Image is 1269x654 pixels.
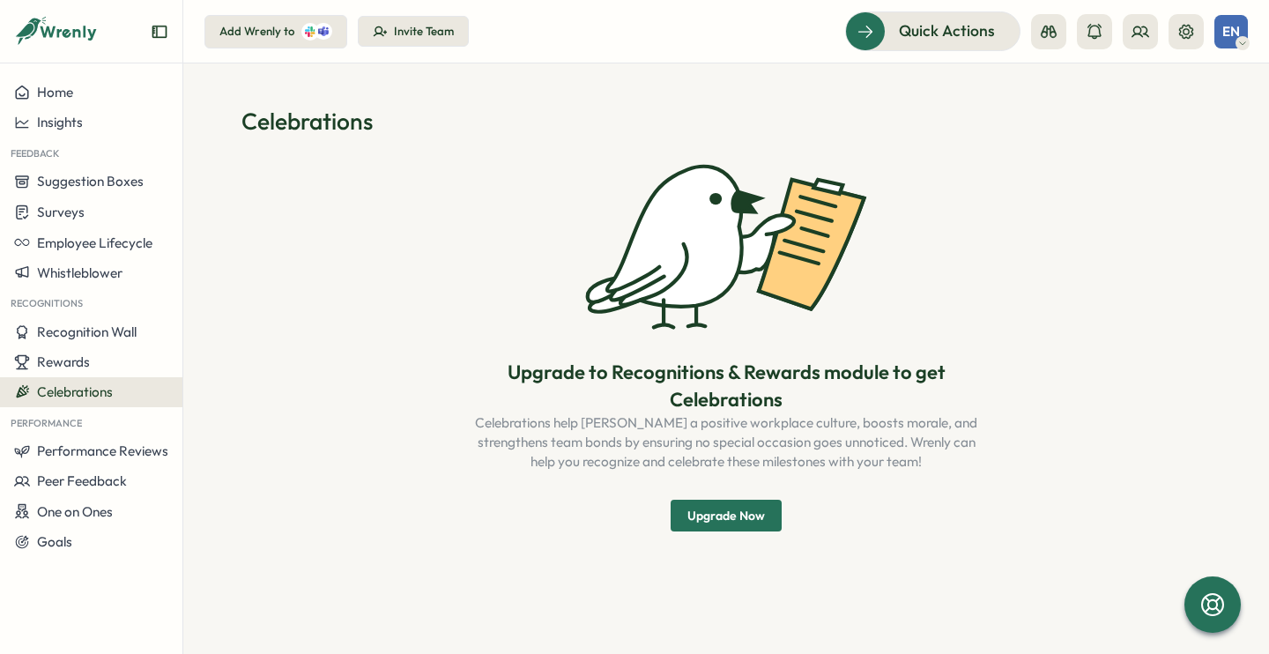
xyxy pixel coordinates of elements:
p: Celebrations help [PERSON_NAME] a positive workplace culture, boosts morale, and strengthens team... [472,413,980,472]
span: EN [1222,24,1240,39]
span: Home [37,84,73,100]
span: Insights [37,114,83,130]
span: Whistleblower [37,264,122,281]
div: Invite Team [394,24,454,40]
button: Expand sidebar [151,23,168,41]
span: Celebrations [37,383,113,400]
span: Upgrade Now [687,501,765,531]
button: Invite Team [358,16,469,48]
span: Goals [37,533,72,550]
span: Quick Actions [899,19,995,42]
span: Employee Lifecycle [37,234,152,251]
span: Peer Feedback [37,472,127,489]
span: Rewards [37,353,90,370]
button: Add Wrenly to [204,15,347,48]
span: Performance Reviews [37,442,168,459]
h1: Celebrations [241,106,1211,137]
span: One on Ones [37,503,113,520]
p: Upgrade to Recognitions & Rewards module to get Celebrations [472,359,980,413]
span: Suggestion Boxes [37,173,144,190]
button: Upgrade Now [671,500,782,531]
button: EN [1214,15,1248,48]
button: Quick Actions [845,11,1020,50]
span: Recognition Wall [37,323,137,340]
span: Surveys [37,204,85,220]
div: Add Wrenly to [219,24,294,40]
